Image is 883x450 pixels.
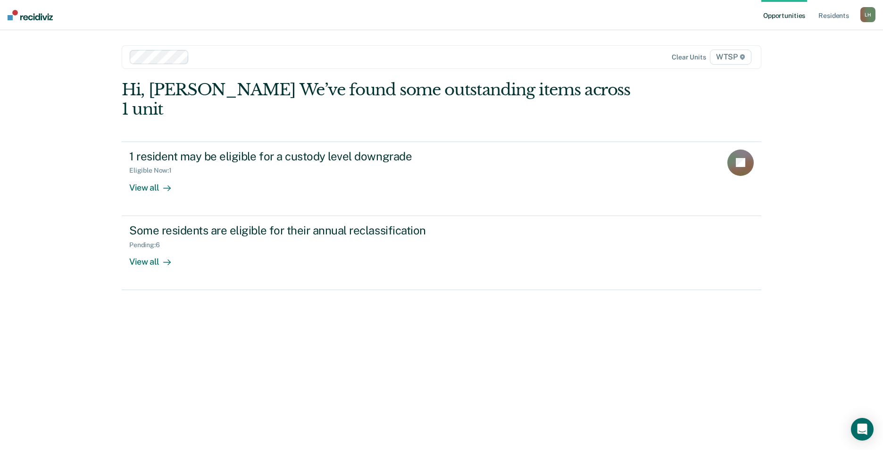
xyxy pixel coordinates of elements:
[129,167,179,175] div: Eligible Now : 1
[8,10,53,20] img: Recidiviz
[851,418,874,441] div: Open Intercom Messenger
[710,50,751,65] span: WTSP
[129,241,167,249] div: Pending : 6
[129,224,460,237] div: Some residents are eligible for their annual reclassification
[860,7,875,22] div: L H
[860,7,875,22] button: LH
[122,216,761,290] a: Some residents are eligible for their annual reclassificationPending:6View all
[129,249,182,267] div: View all
[129,175,182,193] div: View all
[672,53,706,61] div: Clear units
[122,142,761,216] a: 1 resident may be eligible for a custody level downgradeEligible Now:1View all
[122,80,633,119] div: Hi, [PERSON_NAME] We’ve found some outstanding items across 1 unit
[129,150,460,163] div: 1 resident may be eligible for a custody level downgrade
